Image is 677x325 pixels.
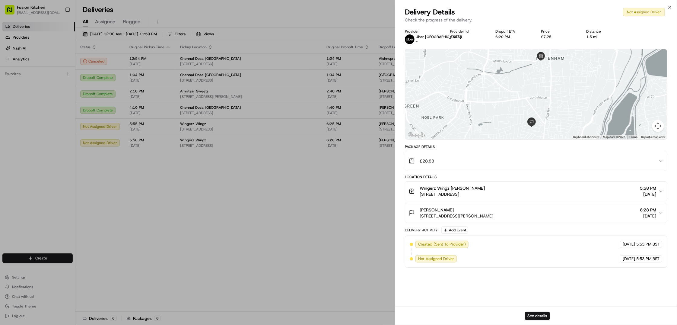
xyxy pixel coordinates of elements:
[405,17,667,23] p: Check the progress of the delivery.
[6,88,16,98] img: Klarizel Pensader
[418,256,454,262] span: Not Assigned Driver
[420,191,485,197] span: [STREET_ADDRESS]
[57,135,97,141] span: API Documentation
[54,94,69,99] span: 1:13 PM
[27,58,99,64] div: Start new chat
[13,58,24,69] img: 1724597045416-56b7ee45-8013-43a0-a6f9-03cb97ddad50
[12,94,17,99] img: 1736555255976-a54dd68f-1ca7-489b-9aae-adbdc363a1c4
[405,144,667,149] div: Package Details
[573,135,599,139] button: Keyboard shortcuts
[636,242,660,247] span: 5:53 PM BST
[640,191,656,197] span: [DATE]
[6,6,18,18] img: Nash
[541,29,577,34] div: Price
[43,150,73,155] a: Powered byPylon
[525,312,550,320] button: See details
[81,110,83,115] span: •
[640,207,656,213] span: 6:28 PM
[16,39,100,46] input: Clear
[623,242,635,247] span: [DATE]
[407,131,427,139] a: Open this area in Google Maps (opens a new window)
[405,151,667,171] button: £28.88
[6,79,40,84] div: Past conversations
[640,213,656,219] span: [DATE]
[84,110,97,115] span: [DATE]
[623,256,635,262] span: [DATE]
[51,94,53,99] span: •
[405,34,415,44] img: uber-new-logo.jpeg
[416,34,461,39] span: Uber [GEOGRAPHIC_DATA]
[12,111,17,115] img: 1736555255976-a54dd68f-1ca7-489b-9aae-adbdc363a1c4
[586,29,622,34] div: Distance
[60,150,73,155] span: Pylon
[636,256,660,262] span: 5:53 PM BST
[12,135,46,141] span: Knowledge Base
[420,158,434,164] span: £28.88
[49,133,99,144] a: 💻API Documentation
[641,135,665,139] a: Report a map error
[19,94,50,99] span: Klarizel Pensader
[586,34,622,39] div: 1.5 mi
[27,64,83,69] div: We're available if you need us!
[420,185,485,191] span: Wingerz Wingz [PERSON_NAME]
[450,29,486,34] div: Provider Id
[94,78,110,85] button: See all
[629,135,637,139] a: Terms (opens in new tab)
[407,131,427,139] img: Google
[420,213,493,219] span: [STREET_ADDRESS][PERSON_NAME]
[51,136,56,141] div: 💻
[652,120,664,132] button: Map camera controls
[418,242,466,247] span: Created (Sent To Provider)
[6,58,17,69] img: 1736555255976-a54dd68f-1ca7-489b-9aae-adbdc363a1c4
[441,227,468,234] button: Add Event
[405,203,667,223] button: [PERSON_NAME][STREET_ADDRESS][PERSON_NAME]6:28 PM[DATE]
[405,175,667,179] div: Location Details
[405,7,455,17] span: Delivery Details
[405,182,667,201] button: Wingerz Wingz [PERSON_NAME][STREET_ADDRESS]5:58 PM[DATE]
[405,29,440,34] div: Provider
[496,34,531,39] div: 6:20 PM
[450,34,462,39] button: 6A954
[416,39,418,44] span: -
[640,185,656,191] span: 5:58 PM
[6,24,110,34] p: Welcome 👋
[6,105,16,114] img: Joana Marie Avellanoza
[603,135,625,139] span: Map data ©2025
[19,110,80,115] span: [PERSON_NAME] [PERSON_NAME]
[496,29,531,34] div: Dropoff ETA
[103,60,110,67] button: Start new chat
[541,34,577,39] div: £7.25
[6,136,11,141] div: 📗
[420,207,454,213] span: [PERSON_NAME]
[4,133,49,144] a: 📗Knowledge Base
[405,228,438,233] div: Delivery Activity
